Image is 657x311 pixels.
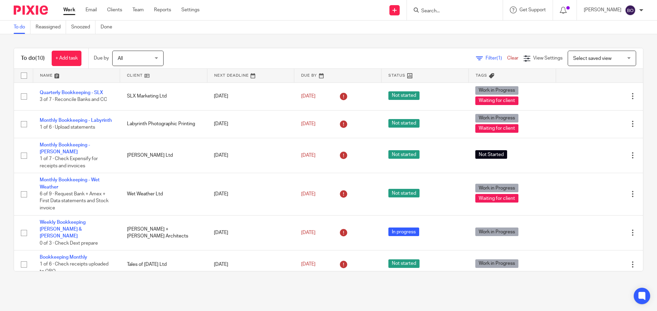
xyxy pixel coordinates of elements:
[475,259,518,268] span: Work in Progress
[475,150,507,159] span: Not Started
[388,189,420,197] span: Not started
[52,51,81,66] a: + Add task
[625,5,636,16] img: svg%3E
[476,74,487,77] span: Tags
[207,138,294,173] td: [DATE]
[497,56,502,61] span: (1)
[475,184,518,192] span: Work in Progress
[154,7,171,13] a: Reports
[519,8,546,12] span: Get Support
[132,7,144,13] a: Team
[40,220,86,239] a: Weekly Bookkeeping [PERSON_NAME] & [PERSON_NAME]
[388,119,420,128] span: Not started
[388,228,419,236] span: In progress
[475,86,518,95] span: Work in Progress
[181,7,199,13] a: Settings
[573,56,611,61] span: Select saved view
[40,90,103,95] a: Quarterly Bookkeeping - SLX
[40,241,98,246] span: 0 of 3 · Check Dext prepare
[40,255,87,260] a: Bookkeeping Monthly
[35,55,45,61] span: (10)
[94,55,109,62] p: Due by
[40,192,108,210] span: 6 of 9 · Request Bank + Amex + First Data statements and Stock invoice
[207,173,294,215] td: [DATE]
[388,91,420,100] span: Not started
[475,228,518,236] span: Work in Progress
[486,56,507,61] span: Filter
[388,259,420,268] span: Not started
[21,55,45,62] h1: To do
[14,5,48,15] img: Pixie
[475,96,518,105] span: Waiting for client
[301,153,315,158] span: [DATE]
[118,56,123,61] span: All
[207,215,294,250] td: [DATE]
[40,98,107,102] span: 3 of 7 · Reconcile Banks and CC
[301,94,315,99] span: [DATE]
[86,7,97,13] a: Email
[301,192,315,196] span: [DATE]
[107,7,122,13] a: Clients
[14,21,30,34] a: To do
[388,150,420,159] span: Not started
[584,7,621,13] p: [PERSON_NAME]
[40,125,95,130] span: 1 of 6 · Upload statements
[533,56,563,61] span: View Settings
[71,21,95,34] a: Snoozed
[120,215,207,250] td: [PERSON_NAME] + [PERSON_NAME] Architects
[507,56,518,61] a: Clear
[40,143,90,154] a: Monthly Bookkeeping - [PERSON_NAME]
[63,7,75,13] a: Work
[36,21,66,34] a: Reassigned
[101,21,117,34] a: Done
[120,138,207,173] td: [PERSON_NAME] Ltd
[421,8,482,14] input: Search
[120,173,207,215] td: Wet Weather Ltd
[207,82,294,110] td: [DATE]
[475,194,518,203] span: Waiting for client
[475,114,518,122] span: Work in Progress
[120,250,207,278] td: Tales of [DATE] Ltd
[207,250,294,278] td: [DATE]
[40,156,98,168] span: 1 of 7 · Check Expensify for receipts and invoices
[301,121,315,126] span: [DATE]
[301,230,315,235] span: [DATE]
[40,118,112,123] a: Monthly Bookkeeping - Labyrinth
[40,178,100,189] a: Monthly Bookkeeping - Wet Weather
[40,262,108,274] span: 1 of 6 · Check receipts uploaded to QBO
[207,110,294,138] td: [DATE]
[301,262,315,267] span: [DATE]
[475,124,518,133] span: Waiting for client
[120,110,207,138] td: Labyrinth Photographic Printing
[120,82,207,110] td: SLX Marketing Ltd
